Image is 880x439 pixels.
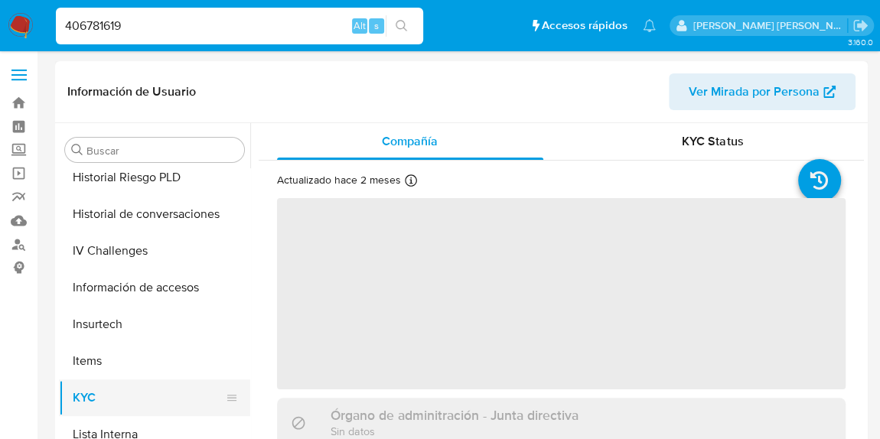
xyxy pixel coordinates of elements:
span: Compañía [382,132,438,150]
button: Insurtech [59,306,250,343]
h1: Información de Usuario [67,84,196,99]
span: s [374,18,379,33]
input: Buscar [86,144,238,158]
button: Buscar [71,144,83,156]
span: Accesos rápidos [542,18,627,34]
button: Historial Riesgo PLD [59,159,250,196]
a: Salir [852,18,869,34]
button: Información de accesos [59,269,250,306]
span: ‌ [277,198,846,389]
p: leonardo.alvarezortiz@mercadolibre.com.co [693,18,848,33]
input: Buscar usuario o caso... [56,16,423,36]
button: IV Challenges [59,233,250,269]
button: KYC [59,379,238,416]
h3: Órgano de adminitración - Junta directiva [331,407,579,424]
button: search-icon [386,15,417,37]
span: Alt [354,18,366,33]
span: KYC Status [682,132,743,150]
p: Sin datos [331,424,579,438]
p: Actualizado hace 2 meses [277,173,401,187]
a: Notificaciones [643,19,656,32]
button: Historial de conversaciones [59,196,250,233]
span: Ver Mirada por Persona [689,73,820,110]
button: Ver Mirada por Persona [669,73,856,110]
button: Items [59,343,250,379]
